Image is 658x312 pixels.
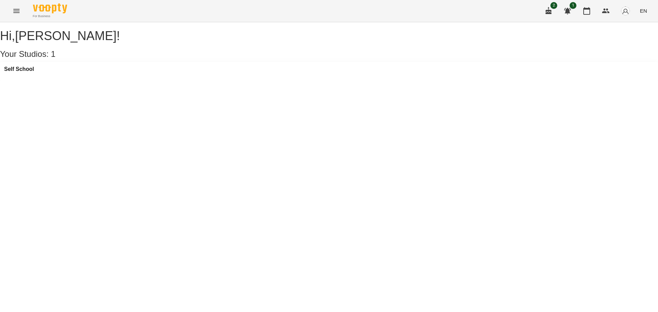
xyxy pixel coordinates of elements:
[637,4,650,17] button: EN
[33,3,67,13] img: Voopty Logo
[621,6,630,16] img: avatar_s.png
[33,14,67,18] span: For Business
[640,7,647,14] span: EN
[550,2,557,9] span: 2
[8,3,25,19] button: Menu
[51,49,56,59] span: 1
[4,66,34,72] a: Self School
[570,2,576,9] span: 1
